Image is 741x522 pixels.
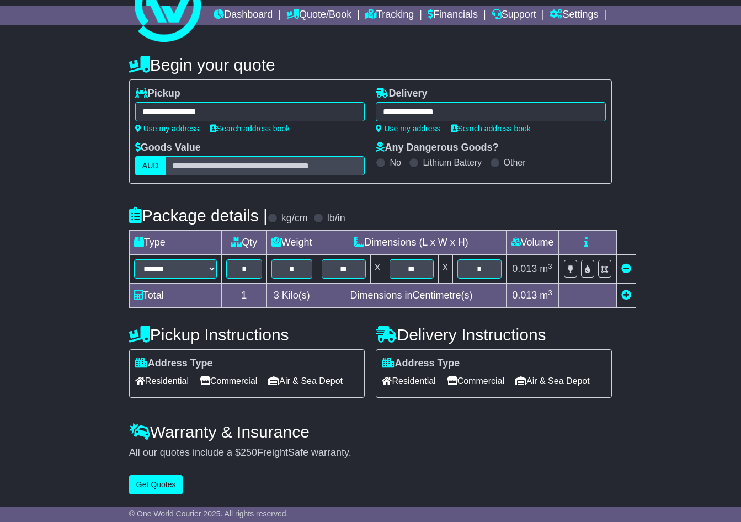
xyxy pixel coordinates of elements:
[268,372,343,390] span: Air & Sea Depot
[135,124,199,133] a: Use my address
[317,284,506,308] td: Dimensions in Centimetre(s)
[506,231,558,255] td: Volume
[241,447,257,458] span: 250
[129,56,612,74] h4: Begin your quote
[540,263,552,274] span: m
[129,326,365,344] h4: Pickup Instructions
[382,372,435,390] span: Residential
[135,358,213,370] label: Address Type
[266,284,317,308] td: Kilo(s)
[129,231,221,255] td: Type
[365,6,414,25] a: Tracking
[447,372,504,390] span: Commercial
[286,6,351,25] a: Quote/Book
[376,88,427,100] label: Delivery
[274,290,279,301] span: 3
[129,284,221,308] td: Total
[370,255,385,284] td: x
[512,263,537,274] span: 0.013
[129,206,268,225] h4: Package details |
[428,6,478,25] a: Financials
[451,124,531,133] a: Search address book
[317,231,506,255] td: Dimensions (L x W x H)
[129,423,612,441] h4: Warranty & Insurance
[135,156,166,175] label: AUD
[221,231,266,255] td: Qty
[390,157,401,168] label: No
[135,372,189,390] span: Residential
[135,88,180,100] label: Pickup
[376,142,498,154] label: Any Dangerous Goods?
[281,212,308,225] label: kg/cm
[129,475,183,494] button: Get Quotes
[221,284,266,308] td: 1
[438,255,452,284] td: x
[135,142,201,154] label: Goods Value
[548,289,552,297] sup: 3
[129,447,612,459] div: All our quotes include a $ FreightSafe warranty.
[327,212,345,225] label: lb/in
[548,262,552,270] sup: 3
[621,290,631,301] a: Add new item
[376,124,440,133] a: Use my address
[129,509,289,518] span: © One World Courier 2025. All rights reserved.
[540,290,552,301] span: m
[376,326,612,344] h4: Delivery Instructions
[492,6,536,25] a: Support
[382,358,460,370] label: Address Type
[210,124,290,133] a: Search address book
[621,263,631,274] a: Remove this item
[423,157,482,168] label: Lithium Battery
[266,231,317,255] td: Weight
[550,6,598,25] a: Settings
[200,372,257,390] span: Commercial
[515,372,590,390] span: Air & Sea Depot
[214,6,273,25] a: Dashboard
[512,290,537,301] span: 0.013
[504,157,526,168] label: Other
